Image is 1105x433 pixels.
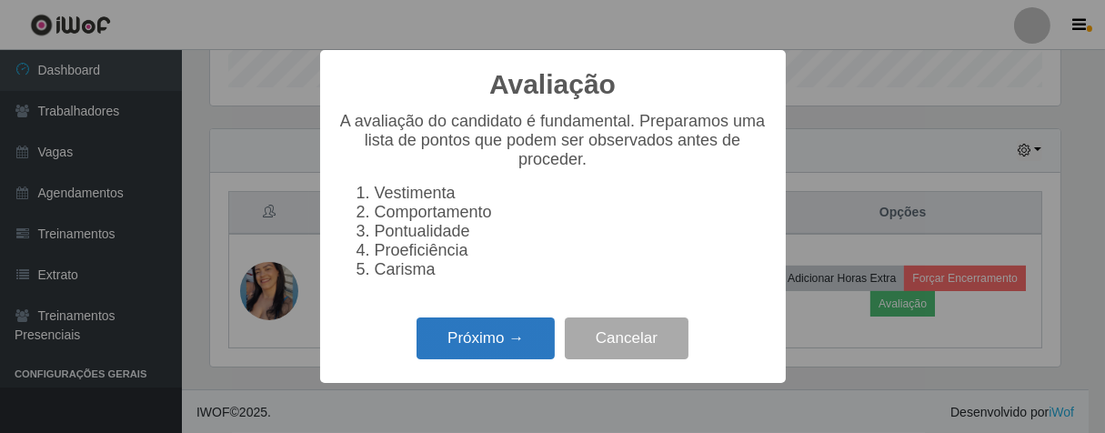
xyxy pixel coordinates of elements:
[375,222,768,241] li: Pontualidade
[338,112,768,169] p: A avaliação do candidato é fundamental. Preparamos uma lista de pontos que podem ser observados a...
[489,68,616,101] h2: Avaliação
[565,317,688,360] button: Cancelar
[375,184,768,203] li: Vestimenta
[375,203,768,222] li: Comportamento
[375,241,768,260] li: Proeficiência
[375,260,768,279] li: Carisma
[417,317,555,360] button: Próximo →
